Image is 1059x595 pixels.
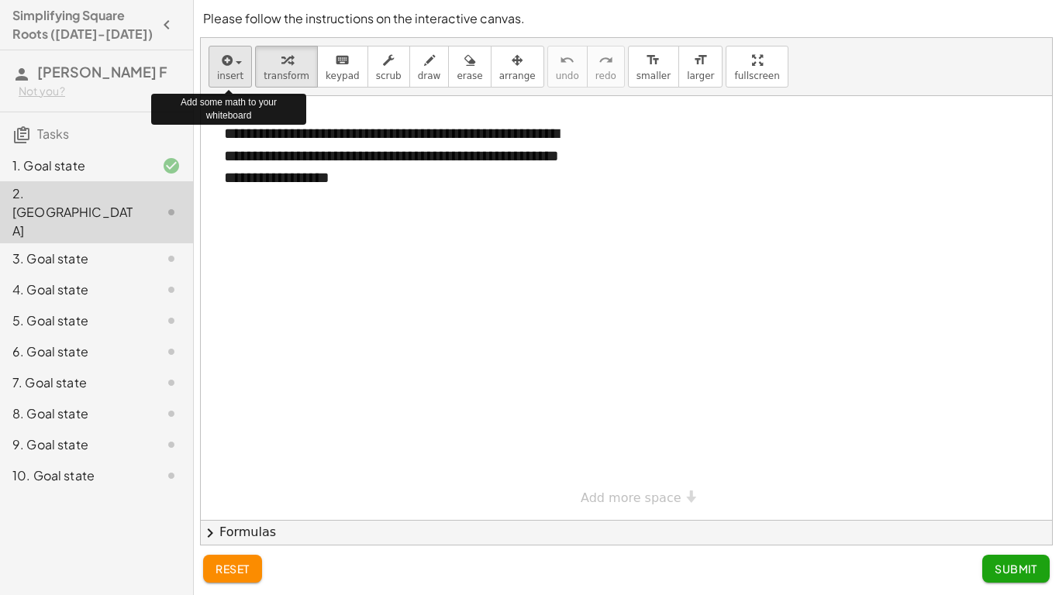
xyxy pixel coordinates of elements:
[162,373,181,392] i: Task not started.
[162,249,181,268] i: Task not started.
[216,562,250,576] span: reset
[335,51,350,70] i: keyboard
[499,71,536,81] span: arrange
[203,9,1050,28] p: Please follow the instructions on the interactive canvas.
[12,156,137,175] div: 1. Goal state
[581,490,681,505] span: Add more space
[162,280,181,299] i: Task not started.
[628,46,679,88] button: format_sizesmaller
[12,6,153,43] h4: Simplifying Square Roots ([DATE]-[DATE])
[162,342,181,361] i: Task not started.
[982,555,1050,583] button: Submit
[162,203,181,222] i: Task not started.
[598,51,613,70] i: redo
[12,373,137,392] div: 7. Goal state
[12,404,137,423] div: 8. Goal state
[209,46,252,88] button: insert
[409,46,450,88] button: draw
[264,71,309,81] span: transform
[376,71,402,81] span: scrub
[162,435,181,454] i: Task not started.
[418,71,441,81] span: draw
[37,126,69,142] span: Tasks
[203,555,262,583] button: reset
[636,71,671,81] span: smaller
[693,51,708,70] i: format_size
[12,184,137,240] div: 2. [GEOGRAPHIC_DATA]
[12,311,137,330] div: 5. Goal state
[162,466,181,485] i: Task not started.
[491,46,544,88] button: arrange
[646,51,661,70] i: format_size
[19,84,181,99] div: Not you?
[162,404,181,423] i: Task not started.
[587,46,625,88] button: redoredo
[448,46,491,88] button: erase
[217,71,243,81] span: insert
[560,51,574,70] i: undo
[687,71,714,81] span: larger
[12,280,137,299] div: 4. Goal state
[726,46,788,88] button: fullscreen
[12,435,137,454] div: 9. Goal state
[678,46,723,88] button: format_sizelarger
[734,71,779,81] span: fullscreen
[12,466,137,485] div: 10. Goal state
[255,46,318,88] button: transform
[201,520,1052,545] button: chevron_rightFormulas
[201,524,219,542] span: chevron_right
[12,342,137,361] div: 6. Goal state
[995,562,1037,576] span: Submit
[367,46,410,88] button: scrub
[151,94,306,125] div: Add some math to your whiteboard
[317,46,368,88] button: keyboardkeypad
[595,71,616,81] span: redo
[12,249,137,268] div: 3. Goal state
[326,71,360,81] span: keypad
[162,311,181,330] i: Task not started.
[457,71,482,81] span: erase
[162,156,181,175] i: Task finished and correct.
[37,63,167,81] span: [PERSON_NAME] F
[556,71,579,81] span: undo
[547,46,588,88] button: undoundo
